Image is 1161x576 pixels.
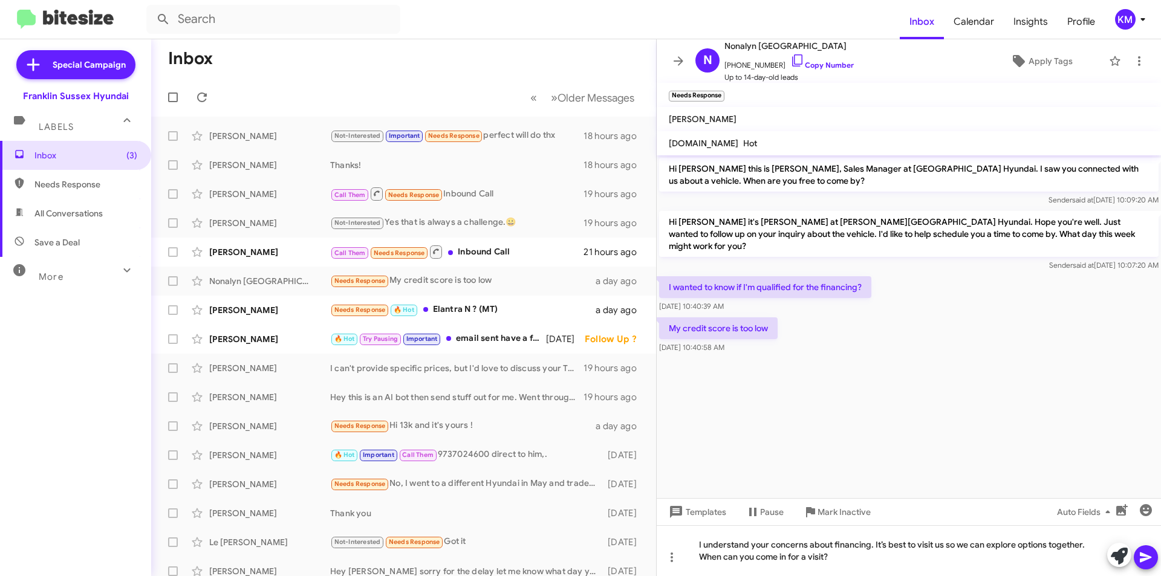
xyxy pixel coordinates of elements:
span: Try Pausing [363,335,398,343]
div: [DATE] [602,536,646,548]
div: I understand your concerns about financing. It’s best to visit us so we can explore options toget... [657,525,1161,576]
span: 🔥 Hot [334,335,355,343]
div: a day ago [596,304,646,316]
div: [PERSON_NAME] [209,246,330,258]
span: [PERSON_NAME] [669,114,737,125]
div: My credit score is too low [330,274,596,288]
span: Labels [39,121,74,132]
div: [DATE] [602,507,646,519]
div: 18 hours ago [584,159,646,171]
div: [PERSON_NAME] [209,449,330,461]
div: [PERSON_NAME] [209,420,330,432]
span: More [39,271,63,282]
div: [PERSON_NAME] [209,478,330,490]
span: Calendar [944,4,1004,39]
span: Needs Response [334,480,386,488]
div: Follow Up ? [585,333,646,345]
span: Older Messages [558,91,634,105]
a: Copy Number [790,60,854,70]
span: said at [1072,195,1093,204]
span: All Conversations [34,207,103,219]
div: Thank you [330,507,602,519]
div: a day ago [596,275,646,287]
span: Special Campaign [53,59,126,71]
span: [PHONE_NUMBER] [724,53,854,71]
button: KM [1105,9,1148,30]
span: said at [1073,260,1094,270]
span: Important [406,335,438,343]
div: [PERSON_NAME] [209,304,330,316]
span: [DATE] 10:40:39 AM [659,302,724,311]
span: Needs Response [34,178,137,190]
span: Insights [1004,4,1058,39]
button: Pause [736,501,793,523]
span: Needs Response [388,191,440,199]
span: Call Them [402,451,434,459]
button: Mark Inactive [793,501,880,523]
div: Nonalyn [GEOGRAPHIC_DATA] [209,275,330,287]
button: Templates [657,501,736,523]
span: Templates [666,501,726,523]
small: Needs Response [669,91,724,102]
span: Not-Interested [334,219,381,227]
div: 18 hours ago [584,130,646,142]
button: Next [544,85,642,110]
div: email sent have a few pictures of the tucson plus the back and Styrofoam tray being removed. also... [330,332,546,346]
div: [PERSON_NAME] [209,217,330,229]
span: Needs Response [389,538,440,546]
span: [DATE] 10:40:58 AM [659,343,724,352]
div: 19 hours ago [584,217,646,229]
span: Important [363,451,394,459]
a: Inbox [900,4,944,39]
span: [DOMAIN_NAME] [669,138,738,149]
span: Needs Response [334,306,386,314]
span: Not-Interested [334,132,381,140]
button: Apply Tags [979,50,1103,72]
p: I wanted to know if I'm qualified for the financing? [659,276,871,298]
span: Hot [743,138,757,149]
span: « [530,90,537,105]
h1: Inbox [168,49,213,68]
div: 9737024600 direct to him,. [330,448,602,462]
span: Nonalyn [GEOGRAPHIC_DATA] [724,39,854,53]
span: Mark Inactive [818,501,871,523]
span: Needs Response [334,277,386,285]
span: N [703,51,712,70]
div: Le [PERSON_NAME] [209,536,330,548]
span: Needs Response [374,249,425,257]
div: [PERSON_NAME] [209,188,330,200]
div: [PERSON_NAME] [209,507,330,519]
div: Franklin Sussex Hyundai [23,90,129,102]
div: Yes that is always a challenge.😀 [330,216,584,230]
span: » [551,90,558,105]
span: Important [389,132,420,140]
div: [DATE] [546,333,585,345]
div: KM [1115,9,1136,30]
span: Sender [DATE] 10:07:20 AM [1049,260,1159,270]
span: 🔥 Hot [334,451,355,459]
span: Up to 14-day-old leads [724,71,854,83]
button: Previous [523,85,544,110]
span: Auto Fields [1057,501,1115,523]
span: Inbox [34,149,137,161]
button: Auto Fields [1047,501,1125,523]
div: a day ago [596,420,646,432]
span: Call Them [334,191,366,199]
span: 🔥 Hot [394,306,414,314]
span: Pause [760,501,784,523]
span: Call Them [334,249,366,257]
span: Apply Tags [1029,50,1073,72]
div: Elantra N ? (MT) [330,303,596,317]
div: Thanks! [330,159,584,171]
a: Special Campaign [16,50,135,79]
a: Profile [1058,4,1105,39]
span: (3) [126,149,137,161]
div: [PERSON_NAME] [209,362,330,374]
div: [PERSON_NAME] [209,333,330,345]
div: [PERSON_NAME] [209,391,330,403]
div: Inbound Call [330,244,584,259]
div: 19 hours ago [584,362,646,374]
div: [DATE] [602,478,646,490]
